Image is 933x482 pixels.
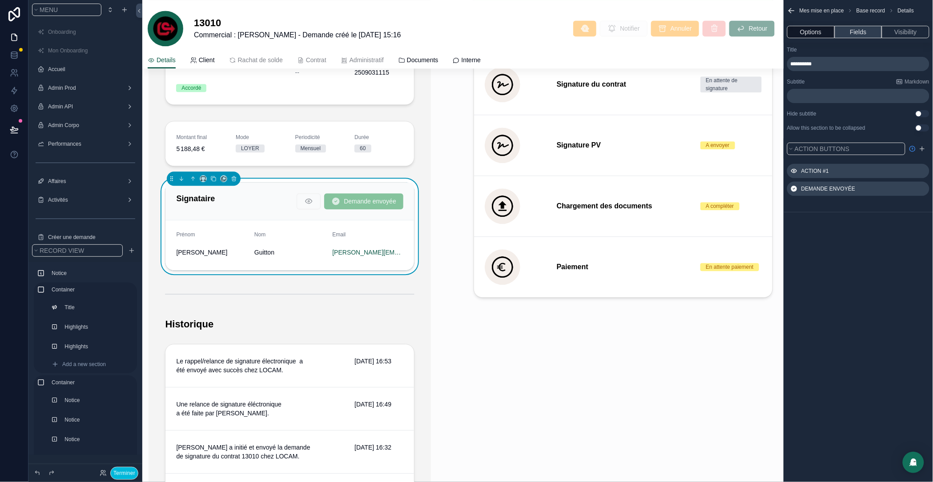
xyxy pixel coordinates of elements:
[787,89,929,103] div: scrollable content
[238,56,283,64] span: Rachat de solde
[148,52,176,69] a: Details
[48,122,119,129] label: Admin Corpo
[64,304,128,311] label: Title
[52,286,130,293] label: Container
[787,143,905,155] button: Action buttons
[48,178,119,185] label: Affaires
[64,323,128,331] label: Highlights
[199,56,215,64] span: Client
[40,247,84,254] span: Record view
[52,379,130,386] label: Container
[898,7,914,14] span: Details
[62,361,106,368] span: Add a new section
[787,46,797,53] label: Title
[48,66,132,73] label: Accueil
[787,57,929,71] div: scrollable content
[905,78,929,85] span: Markdown
[800,7,844,14] span: Mes mise en place
[297,52,326,70] a: Contrat
[48,196,119,203] label: Activités
[48,234,132,241] label: Créer une demande
[32,244,123,257] button: Record view
[176,248,247,257] span: [PERSON_NAME]
[48,84,119,92] label: Admin Prod
[48,47,132,54] label: Mon Onboarding
[157,56,176,64] span: Details
[835,26,882,38] button: Fields
[48,103,119,110] label: Admin API
[64,436,128,443] label: Notice
[407,56,438,64] span: Documents
[909,145,916,152] svg: Show help information
[795,145,849,152] span: Action buttons
[787,78,805,85] label: Subtitle
[194,30,401,40] span: Commercial : [PERSON_NAME] - Demande créé le [DATE] 15:16
[190,52,215,70] a: Client
[40,6,58,13] span: Menu
[28,262,142,455] div: scrollable content
[882,26,929,38] button: Visibility
[462,56,481,64] span: Interne
[52,270,130,277] label: Notice
[787,124,865,131] label: Allow this section to be collapsed
[801,185,855,192] label: Demande envoyée
[903,452,924,473] div: Open Intercom Messenger
[306,56,326,64] span: Contrat
[787,26,835,38] button: Options
[896,78,929,85] a: Markdown
[64,343,128,350] label: Highlights
[194,16,401,30] h1: 13010
[64,397,128,404] label: Notice
[801,167,829,175] label: Action #1
[453,52,481,70] a: Interne
[787,110,816,117] label: Hide subtitle
[48,140,119,147] label: Performances
[176,193,215,204] h2: Signataire
[254,231,265,238] span: Nom
[332,231,346,238] span: Email
[254,248,325,257] span: Guitton
[857,7,885,14] span: Base record
[110,467,138,480] button: Terminer
[341,52,384,70] a: Administratif
[350,56,384,64] span: Administratif
[398,52,438,70] a: Documents
[48,28,132,36] label: Onboarding
[32,4,101,16] button: Menu
[176,231,195,238] span: Prénom
[332,248,403,257] a: [PERSON_NAME][EMAIL_ADDRESS][DOMAIN_NAME]
[64,416,128,423] label: Notice
[229,52,283,70] a: Rachat de solde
